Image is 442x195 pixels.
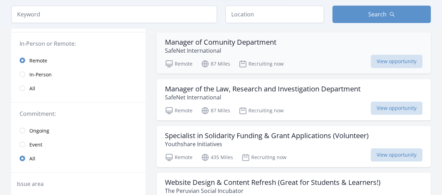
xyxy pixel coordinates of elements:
[165,93,361,102] p: SafeNet International
[157,126,431,167] a: Specialist in Solidarity Funding & Grant Applications (Volunteer) Youthshare Initiatives Remote 4...
[371,55,422,68] span: View opportunity
[29,155,35,162] span: All
[165,106,193,115] p: Remote
[11,137,145,151] a: Event
[17,180,44,188] legend: Issue area
[165,187,381,195] p: The Peruvian Social Incubator
[368,10,386,18] span: Search
[332,6,431,23] button: Search
[165,46,276,55] p: SafeNet International
[11,53,145,67] a: Remote
[29,141,42,148] span: Event
[165,178,381,187] h3: Website Design & Content Refresh (Great for Students & Learners!)
[371,148,422,162] span: View opportunity
[165,60,193,68] p: Remote
[201,60,230,68] p: 87 Miles
[165,132,369,140] h3: Specialist in Solidarity Funding & Grant Applications (Volunteer)
[11,151,145,165] a: All
[201,153,233,162] p: 435 Miles
[29,127,49,134] span: Ongoing
[225,6,324,23] input: Location
[29,85,35,92] span: All
[165,38,276,46] h3: Manager of Comunity Department
[20,110,137,118] legend: Commitment:
[11,81,145,95] a: All
[157,32,431,74] a: Manager of Comunity Department SafeNet International Remote 87 Miles Recruiting now View opportunity
[201,106,230,115] p: 87 Miles
[11,6,217,23] input: Keyword
[371,102,422,115] span: View opportunity
[241,153,287,162] p: Recruiting now
[239,60,284,68] p: Recruiting now
[11,67,145,81] a: In-Person
[157,79,431,120] a: Manager of the Law, Research and Investigation Department SafeNet International Remote 87 Miles R...
[239,106,284,115] p: Recruiting now
[20,39,137,48] legend: In-Person or Remote:
[29,57,47,64] span: Remote
[165,153,193,162] p: Remote
[29,71,52,78] span: In-Person
[165,85,361,93] h3: Manager of the Law, Research and Investigation Department
[165,140,369,148] p: Youthshare Initiatives
[11,123,145,137] a: Ongoing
